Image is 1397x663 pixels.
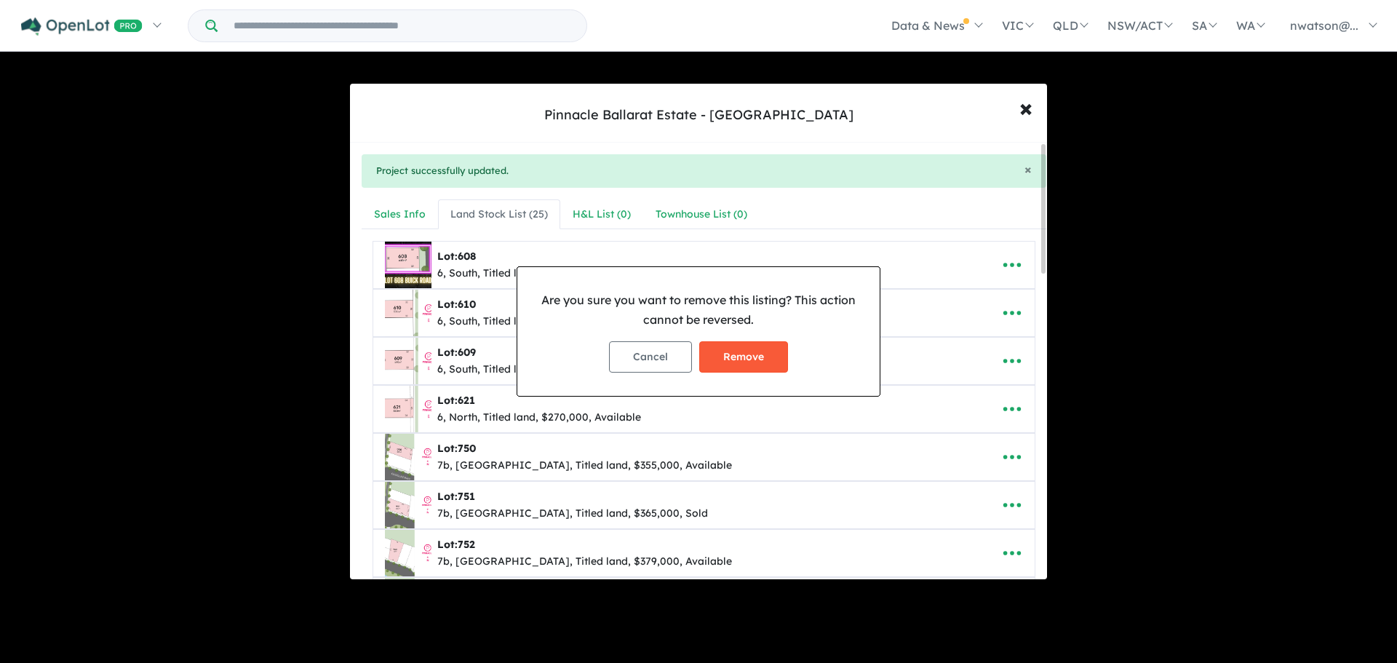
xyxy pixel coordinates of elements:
p: Are you sure you want to remove this listing? This action cannot be reversed. [529,290,868,330]
img: Openlot PRO Logo White [21,17,143,36]
span: nwatson@... [1290,18,1358,33]
button: Cancel [609,341,692,373]
input: Try estate name, suburb, builder or developer [220,10,584,41]
button: Remove [699,341,788,373]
